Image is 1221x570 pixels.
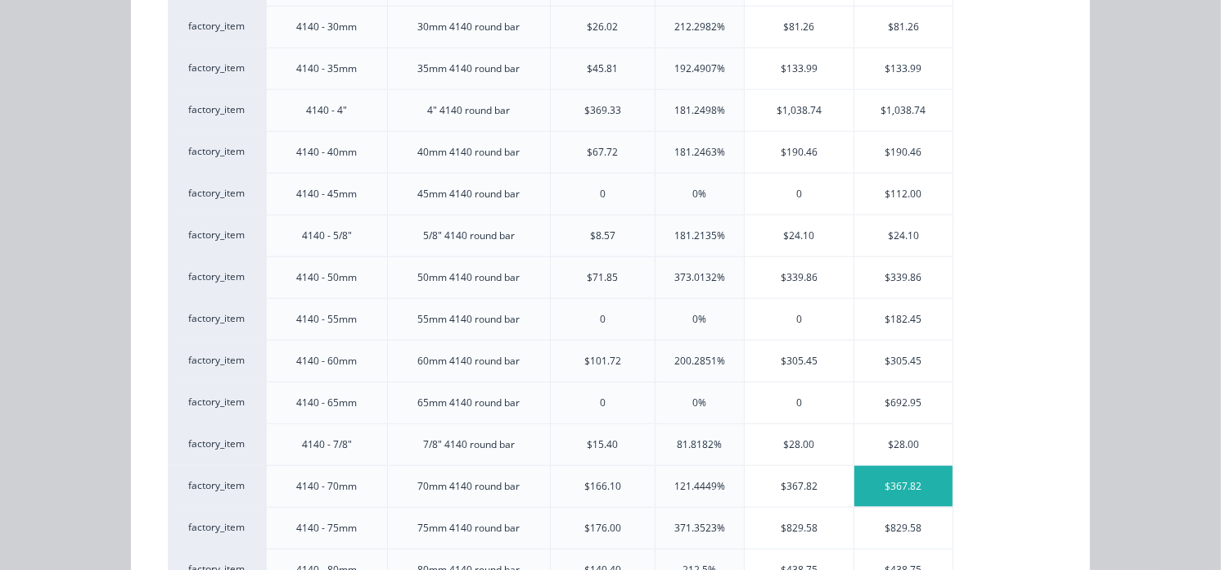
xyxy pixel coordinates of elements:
div: $692.95 [854,382,953,423]
div: $339.86 [745,257,854,298]
div: 4140 - 40mm [296,145,357,160]
div: factory_item [168,47,266,89]
div: 4140 - 65mm [296,396,357,410]
div: $339.86 [854,257,953,298]
div: $15.40 [588,437,619,452]
div: factory_item [168,89,266,131]
div: 4140 - 50mm [296,270,357,285]
div: 60mm 4140 round bar [417,354,520,369]
div: 30mm 4140 round bar [417,20,520,34]
div: 192.4907% [674,61,725,76]
div: factory_item [168,507,266,549]
div: 181.2135% [674,228,725,243]
div: $1,038.74 [745,90,854,131]
div: $367.82 [854,466,953,507]
div: 4" 4140 round bar [427,103,510,118]
div: 40mm 4140 round bar [417,145,520,160]
div: 75mm 4140 round bar [417,521,520,536]
div: $8.57 [590,228,615,243]
div: factory_item [168,215,266,256]
div: $367.82 [745,466,854,507]
div: 121.4449% [674,479,725,494]
div: 81.8182% [677,437,722,452]
div: 0 [600,187,606,201]
div: factory_item [168,382,266,423]
div: $190.46 [854,132,953,173]
div: 65mm 4140 round bar [417,396,520,410]
div: 4140 - 70mm [296,479,357,494]
div: 0% [692,312,706,327]
div: 0 [745,174,854,215]
div: 4140 - 60mm [296,354,357,369]
div: 55mm 4140 round bar [417,312,520,327]
div: 50mm 4140 round bar [417,270,520,285]
div: 0 [745,382,854,423]
div: $829.58 [854,508,953,549]
div: $71.85 [588,270,619,285]
div: $133.99 [854,48,953,89]
div: factory_item [168,6,266,47]
div: factory_item [168,340,266,382]
div: $28.00 [745,424,854,465]
div: $45.81 [588,61,619,76]
div: $24.10 [854,215,953,256]
div: 5/8" 4140 round bar [423,228,515,243]
div: 4140 - 5/8" [302,228,352,243]
div: 4140 - 30mm [296,20,357,34]
div: $305.45 [854,341,953,382]
div: $190.46 [745,132,854,173]
div: 4140 - 75mm [296,521,357,536]
div: factory_item [168,131,266,173]
div: 4140 - 55mm [296,312,357,327]
div: 0 [600,396,606,410]
div: $133.99 [745,48,854,89]
div: $166.10 [584,479,621,494]
div: factory_item [168,173,266,215]
div: $101.72 [584,354,621,369]
div: 70mm 4140 round bar [417,479,520,494]
div: 181.2498% [674,103,725,118]
div: 212.2982% [674,20,725,34]
div: 4140 - 4" [306,103,347,118]
div: 373.0132% [674,270,725,285]
div: $26.02 [588,20,619,34]
div: 0% [692,187,706,201]
div: $176.00 [584,521,621,536]
div: $182.45 [854,299,953,340]
div: 0% [692,396,706,410]
div: $67.72 [588,145,619,160]
div: 181.2463% [674,145,725,160]
div: 4140 - 45mm [296,187,357,201]
div: 4140 - 35mm [296,61,357,76]
div: $28.00 [854,424,953,465]
div: 0 [600,312,606,327]
div: $829.58 [745,508,854,549]
div: factory_item [168,423,266,465]
div: $112.00 [854,174,953,215]
div: factory_item [168,298,266,340]
div: 200.2851% [674,354,725,369]
div: factory_item [168,465,266,507]
div: 35mm 4140 round bar [417,61,520,76]
div: 4140 - 7/8" [302,437,352,452]
div: $81.26 [745,7,854,47]
div: 45mm 4140 round bar [417,187,520,201]
div: 7/8" 4140 round bar [423,437,515,452]
div: $305.45 [745,341,854,382]
div: $81.26 [854,7,953,47]
div: $24.10 [745,215,854,256]
div: 371.3523% [674,521,725,536]
div: $1,038.74 [854,90,953,131]
div: factory_item [168,256,266,298]
div: 0 [745,299,854,340]
div: $369.33 [584,103,621,118]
